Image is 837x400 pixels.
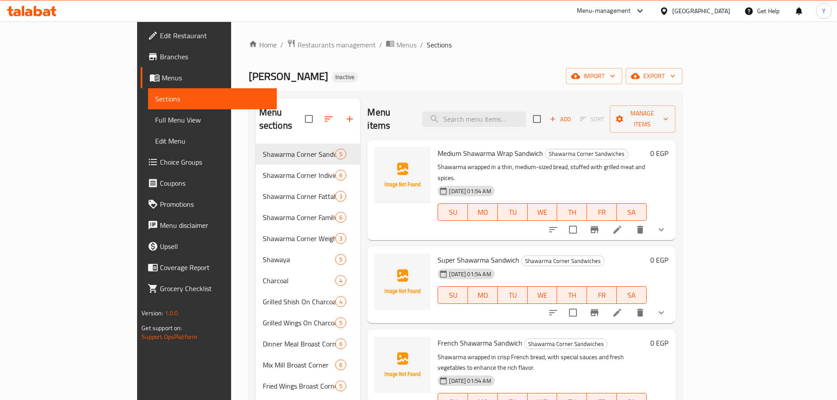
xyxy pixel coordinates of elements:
span: Upsell [160,241,270,252]
span: 3 [336,234,346,243]
span: Grocery Checklist [160,283,270,294]
div: items [335,149,346,159]
button: MO [468,203,498,221]
span: [DATE] 01:54 AM [446,270,494,278]
span: Sections [155,94,270,104]
span: Fried Wings Broast Corner [263,381,336,391]
h6: 0 EGP [650,147,668,159]
button: TH [557,286,587,304]
a: Sections [148,88,277,109]
span: Grilled Wings On Charcoal [263,317,336,328]
div: items [335,191,346,202]
span: Shawarma Corner Individual Meals [263,170,336,180]
span: Menu disclaimer [160,220,270,231]
p: Shawarma wrapped in a thin, medium-sized bread, stuffed with grilled meat and spices. [438,162,646,184]
span: Y [822,6,826,16]
div: Shawarma Corner Sandwiches [545,149,628,159]
span: 5 [336,150,346,159]
a: Choice Groups [141,151,277,173]
span: export [633,71,675,82]
div: Shawarma Corner Fattah [263,191,336,202]
span: French Shawarma Sandwich [438,336,522,350]
span: 3 [336,192,346,201]
a: Support.OpsPlatform [141,331,197,342]
li: / [379,40,382,50]
span: FR [591,206,613,219]
button: delete [630,219,651,240]
div: Dinner Meal Broast Corner6 [256,333,361,354]
button: SU [438,203,468,221]
span: 4 [336,277,346,285]
button: Add [546,112,574,126]
span: 6 [336,340,346,348]
span: Grilled Shish On Charcoal [263,296,336,307]
span: SA [620,289,643,302]
a: Menu disclaimer [141,215,277,236]
span: Sections [427,40,452,50]
button: sort-choices [543,302,564,323]
span: MO [471,206,494,219]
span: [PERSON_NAME] [249,66,328,86]
span: 4 [336,298,346,306]
span: Shawaya [263,254,336,265]
span: Shawarma Corner Sandwiches [263,149,336,159]
button: SA [617,203,647,221]
button: Branch-specific-item [584,219,605,240]
span: Full Menu View [155,115,270,125]
div: Shawarma Corner Fattah3 [256,186,361,207]
div: Shawarma Corner Weights3 [256,228,361,249]
div: items [335,317,346,328]
span: Menus [396,40,417,50]
div: Charcoal4 [256,270,361,291]
button: Branch-specific-item [584,302,605,323]
span: Select all sections [300,110,318,128]
div: Shawarma Corner Family Meals6 [256,207,361,228]
span: WE [531,289,554,302]
button: WE [528,286,558,304]
div: Shawarma Corner Sandwiches5 [256,144,361,165]
button: TU [498,203,528,221]
span: Mix Mill Broast Corner [263,360,336,370]
img: French Shawarma Sandwich [374,337,431,393]
img: Super Shawarma Sandwich [374,254,431,310]
span: FR [591,289,613,302]
a: Edit menu item [612,307,623,318]
div: items [335,360,346,370]
span: SA [620,206,643,219]
span: SU [442,206,464,219]
span: Coverage Report [160,262,270,273]
span: Select section first [574,112,610,126]
span: Charcoal [263,275,336,286]
img: Medium Shawarma Wrap Sandwich [374,147,431,203]
button: SA [617,286,647,304]
span: TU [501,289,524,302]
div: Inactive [332,72,358,83]
span: Dinner Meal Broast Corner [263,339,336,349]
div: Grilled Wings On Charcoal5 [256,312,361,333]
a: Coverage Report [141,257,277,278]
a: Branches [141,46,277,67]
button: FR [587,286,617,304]
span: Get support on: [141,322,182,334]
button: delete [630,302,651,323]
span: Restaurants management [297,40,376,50]
div: Shawarma Corner Sandwiches [524,339,608,349]
button: SU [438,286,468,304]
span: WE [531,206,554,219]
span: MO [471,289,494,302]
span: Version: [141,307,163,319]
h2: Menu sections [259,106,305,132]
span: Shawarma Corner Family Meals [263,212,336,223]
button: FR [587,203,617,221]
div: Shawarma Corner Individual Meals6 [256,165,361,186]
span: TH [561,289,583,302]
button: show more [651,219,672,240]
span: Choice Groups [160,157,270,167]
span: 6 [336,213,346,222]
span: Select section [528,110,546,128]
a: Menus [141,67,277,88]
